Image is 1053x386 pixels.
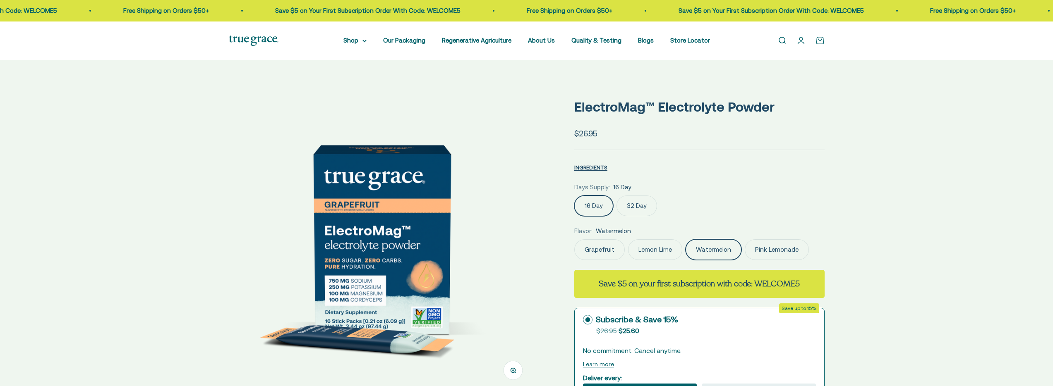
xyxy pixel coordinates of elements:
[116,7,202,14] a: Free Shipping on Orders $50+
[571,37,621,44] a: Quality & Testing
[599,278,800,289] strong: Save $5 on your first subscription with code: WELCOME5
[670,37,710,44] a: Store Locator
[574,164,607,171] span: INGREDIENTS
[574,226,592,236] legend: Flavor:
[520,7,605,14] a: Free Shipping on Orders $50+
[672,6,857,16] p: Save $5 on Your First Subscription Order With Code: WELCOME5
[613,182,631,192] span: 16 Day
[268,6,453,16] p: Save $5 on Your First Subscription Order With Code: WELCOME5
[574,96,825,117] p: ElectroMag™ Electrolyte Powder
[574,127,597,140] sale-price: $26.95
[343,36,367,45] summary: Shop
[638,37,654,44] a: Blogs
[383,37,425,44] a: Our Packaging
[596,226,631,236] span: Watermelon
[528,37,555,44] a: About Us
[923,7,1009,14] a: Free Shipping on Orders $50+
[574,182,610,192] legend: Days Supply:
[574,162,607,172] button: INGREDIENTS
[442,37,511,44] a: Regenerative Agriculture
